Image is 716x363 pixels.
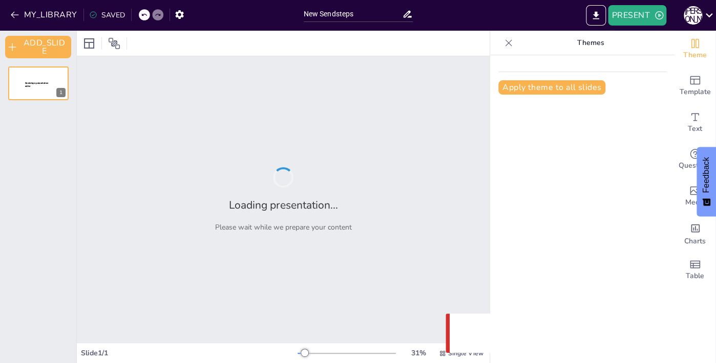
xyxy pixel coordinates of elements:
div: Change the overall theme [675,31,715,67]
span: Theme [683,50,707,61]
span: Text [688,123,702,134]
p: Please wait while we prepare your content [215,222,352,232]
button: MY_LIBRARY [8,7,81,23]
div: Get real-time input from your audience [675,141,715,178]
div: 31 % [406,348,431,358]
div: Add text boxes [675,104,715,141]
button: ADD_SLIDE [5,36,71,58]
span: Charts [684,236,706,247]
div: Add images, graphics, shapes or video [675,178,715,215]
button: Apply theme to all slides [498,80,605,95]
p: Something went wrong with the request. (CORS) [478,327,675,339]
div: Slide 1 / 1 [81,348,298,358]
span: Media [685,197,705,208]
button: EXPORT_TO_POWERPOINT [586,5,606,26]
div: Л [PERSON_NAME] [684,6,702,25]
div: Add charts and graphs [675,215,715,252]
span: Sendsteps presentation editor [25,82,49,87]
span: Questions [679,160,712,171]
div: SAVED [89,10,125,20]
span: Template [680,86,711,98]
span: Position [108,37,120,50]
button: Feedback - Show survey [697,147,716,216]
span: Feedback [702,157,711,193]
div: Layout [81,35,97,52]
span: Table [686,270,704,282]
h2: Loading presentation... [229,198,338,212]
div: 1 [8,66,69,100]
button: PRESENT [608,5,666,26]
div: 1 [56,88,66,97]
button: Л [PERSON_NAME] [684,5,702,26]
div: Add a table [675,252,715,288]
input: INSERT_TITLE [304,7,402,21]
p: Themes [517,31,664,55]
div: Add ready made slides [675,67,715,104]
